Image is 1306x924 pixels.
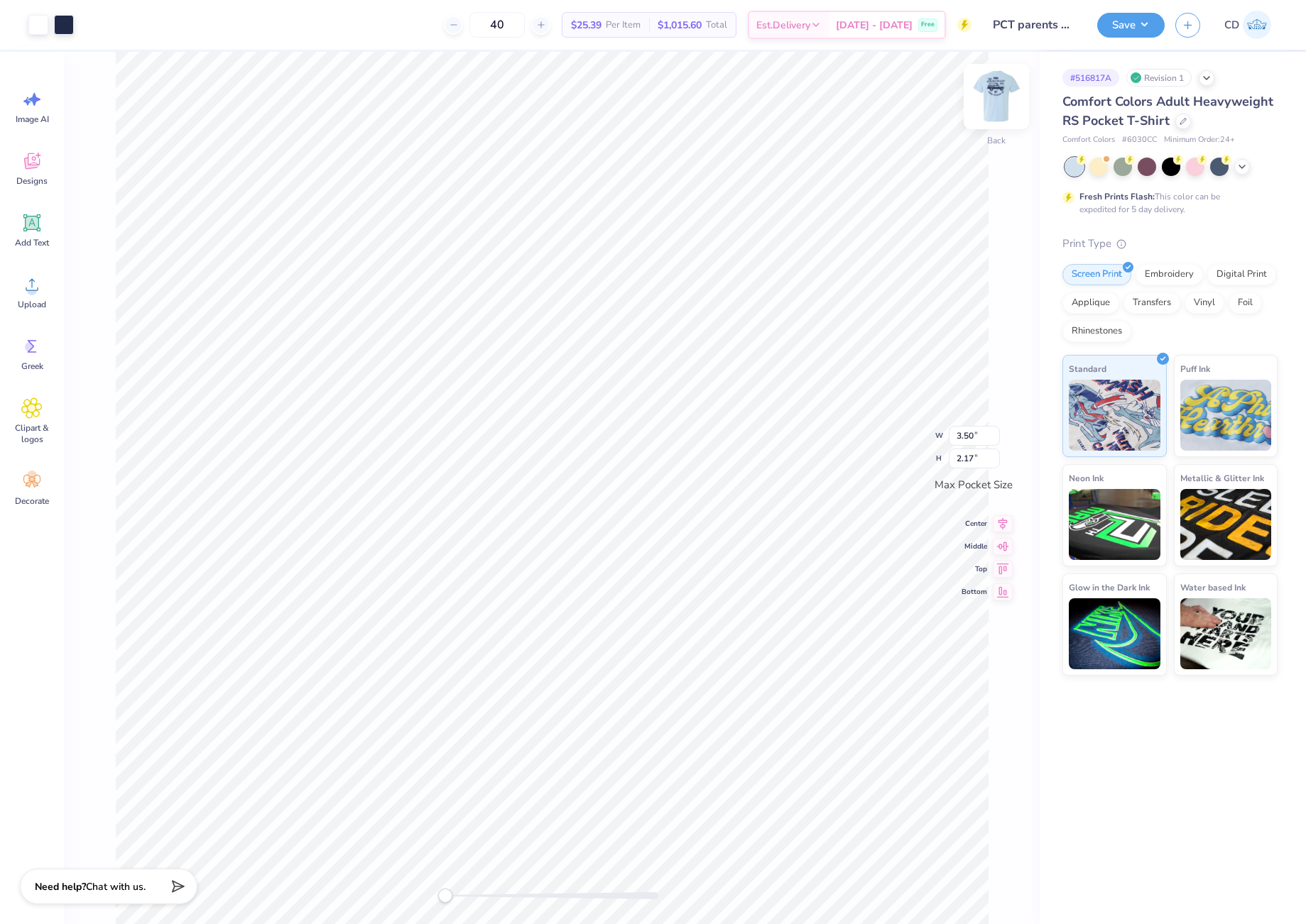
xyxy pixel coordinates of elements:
span: Designs [16,175,48,187]
span: # 6030CC [1122,134,1157,146]
a: CD [1218,11,1278,39]
div: Digital Print [1207,264,1276,285]
img: Standard [1069,380,1160,451]
div: Applique [1062,292,1119,314]
img: Glow in the Dark Ink [1069,598,1160,669]
div: Vinyl [1185,292,1224,314]
img: Puff Ink [1180,380,1272,451]
span: Top [962,563,987,575]
span: Chat with us. [86,880,146,893]
div: Screen Print [1062,264,1131,285]
span: Comfort Colors Adult Heavyweight RS Pocket T-Shirt [1062,93,1273,129]
div: Print Type [1062,236,1278,252]
span: Bottom [962,586,987,598]
span: Upload [18,299,46,310]
div: Accessibility label [438,889,452,903]
span: Puff Ink [1180,361,1210,376]
button: Save [1097,13,1165,38]
span: Per Item [606,18,641,33]
input: Untitled Design [982,11,1087,39]
span: Water based Ink [1180,580,1246,595]
div: Embroidery [1136,264,1203,285]
div: Revision 1 [1126,69,1192,87]
span: Decorate [15,495,49,507]
div: Back [987,134,1006,147]
span: Comfort Colors [1062,134,1115,146]
span: Center [962,518,987,529]
span: Minimum Order: 24 + [1164,134,1235,146]
div: # 516817A [1062,69,1119,87]
img: Metallic & Glitter Ink [1180,489,1272,560]
img: Cedric Diasanta [1243,11,1271,39]
span: Est. Delivery [756,18,810,33]
strong: Fresh Prints Flash: [1079,191,1155,202]
span: Metallic & Glitter Ink [1180,471,1264,485]
span: Middle [962,541,987,552]
span: Clipart & logos [9,422,55,445]
div: Foil [1229,292,1262,314]
span: [DATE] - [DATE] [836,18,913,33]
span: Add Text [15,237,49,248]
span: Neon Ink [1069,471,1104,485]
input: – – [469,12,525,38]
img: Back [968,68,1025,125]
img: Neon Ink [1069,489,1160,560]
div: Rhinestones [1062,321,1131,342]
span: Greek [21,361,43,372]
span: $25.39 [571,18,602,33]
div: This color can be expedited for 5 day delivery. [1079,190,1254,216]
img: Water based Ink [1180,598,1272,669]
div: Transfers [1123,292,1180,314]
span: Glow in the Dark Ink [1069,580,1150,595]
span: CD [1224,17,1239,33]
strong: Need help? [35,880,86,893]
span: $1,015.60 [658,18,702,33]
span: Image AI [16,114,49,125]
span: Free [921,20,935,30]
span: Total [706,18,727,33]
span: Standard [1069,361,1106,376]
